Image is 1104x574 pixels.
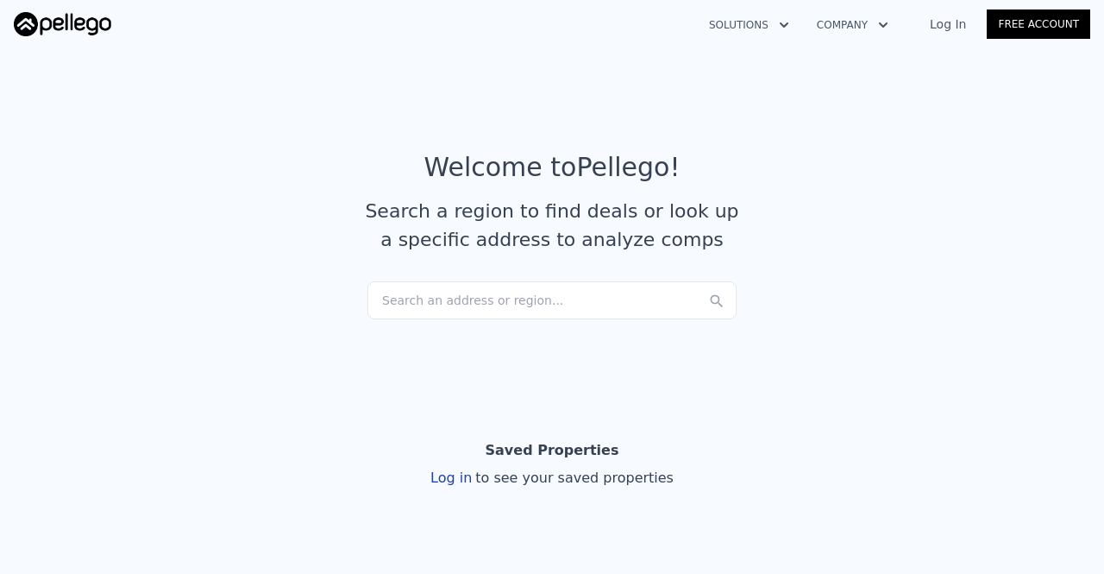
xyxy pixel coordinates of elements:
button: Solutions [695,9,803,41]
button: Company [803,9,902,41]
div: Search a region to find deals or look up a specific address to analyze comps [359,197,745,254]
a: Free Account [987,9,1090,39]
span: to see your saved properties [472,470,674,486]
a: Log In [909,16,987,33]
div: Log in [430,468,674,489]
div: Welcome to Pellego ! [424,152,681,183]
img: Pellego [14,12,111,36]
div: Saved Properties [486,433,619,468]
div: Search an address or region... [367,281,737,319]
